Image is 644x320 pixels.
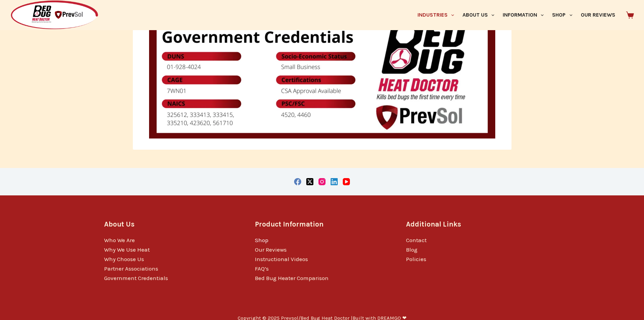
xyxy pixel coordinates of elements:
a: Our Reviews [255,246,287,253]
a: X (Twitter) [306,178,313,185]
a: Contact [406,237,427,243]
a: Blog [406,246,418,253]
a: FAQ’s [255,265,269,272]
a: Why We Use Heat [104,246,150,253]
a: LinkedIn [331,178,338,185]
a: Shop [255,237,268,243]
a: Instructional Videos [255,256,308,262]
a: Who We Are [104,237,135,243]
a: Facebook [294,178,301,185]
a: Instagram [318,178,326,185]
a: Bed Bug Heater Comparison [255,275,329,281]
h3: Additional Links [406,219,540,230]
h3: Product Information [255,219,389,230]
a: YouTube [343,178,350,185]
a: Government Credentials [104,275,168,281]
a: Why Choose Us [104,256,144,262]
a: Partner Associations [104,265,158,272]
a: Policies [406,256,426,262]
h3: About Us [104,219,238,230]
button: Open LiveChat chat widget [5,3,26,23]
